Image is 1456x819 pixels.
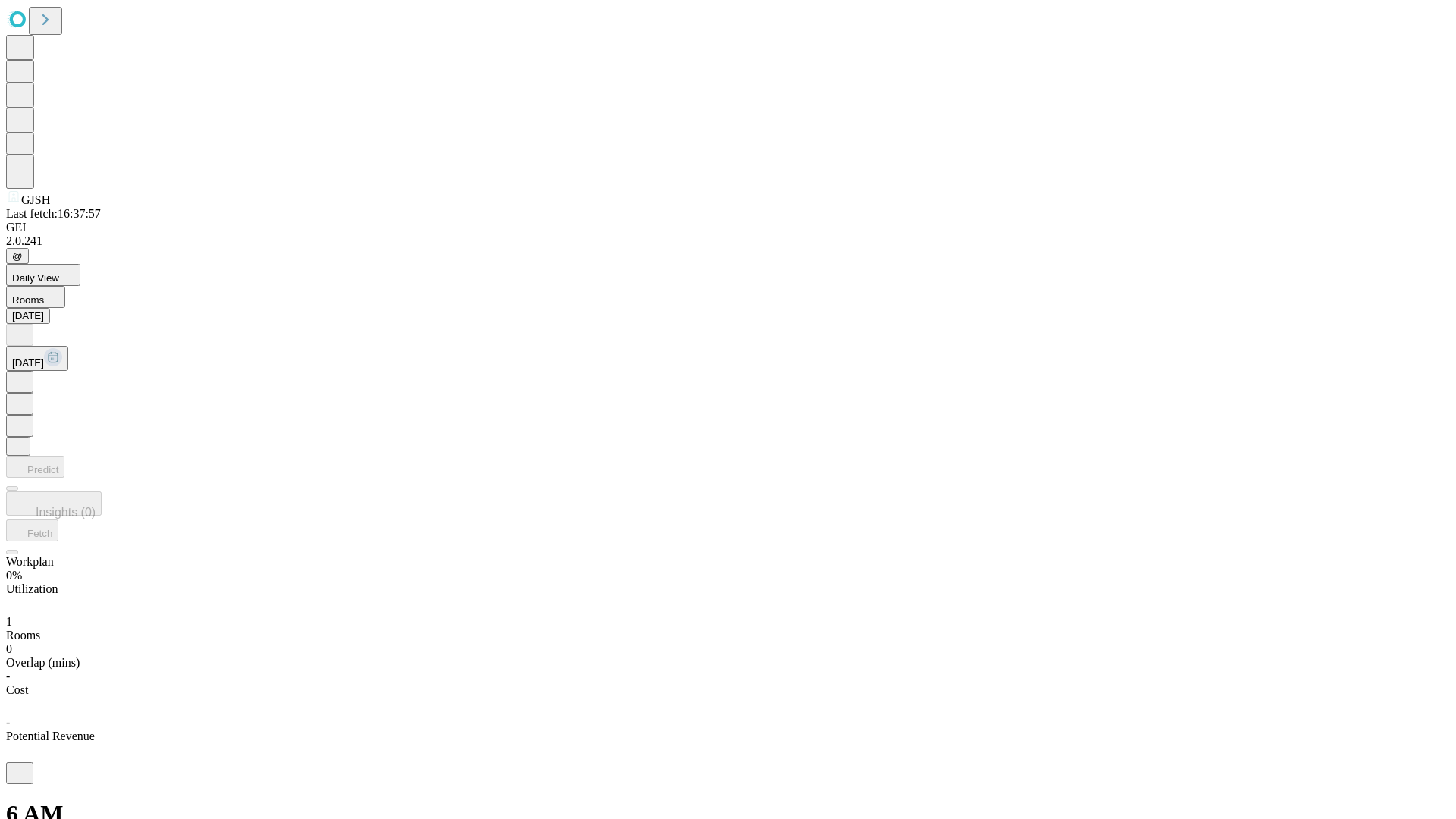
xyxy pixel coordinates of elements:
span: Rooms [6,629,40,642]
span: Potential Revenue [6,730,95,742]
button: Insights (0) [6,491,102,516]
button: [DATE] [6,308,50,324]
span: Utilization [6,582,58,595]
button: [DATE] [6,346,68,371]
button: @ [6,248,29,264]
span: Workplan [6,555,54,568]
button: Daily View [6,264,80,286]
span: Insights (0) [36,506,96,519]
span: GJSH [21,193,50,206]
span: Cost [6,683,28,696]
span: Rooms [12,294,44,306]
span: Overlap (mins) [6,656,80,669]
span: @ [12,250,23,262]
span: 0% [6,569,22,582]
div: 2.0.241 [6,234,1450,248]
button: Rooms [6,286,65,308]
span: [DATE] [12,357,44,369]
span: Last fetch: 16:37:57 [6,207,101,220]
div: GEI [6,221,1450,234]
span: - [6,670,10,682]
span: Daily View [12,272,59,284]
button: Fetch [6,519,58,541]
span: - [6,716,10,729]
span: 0 [6,642,12,655]
button: Predict [6,456,64,478]
span: 1 [6,615,12,628]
